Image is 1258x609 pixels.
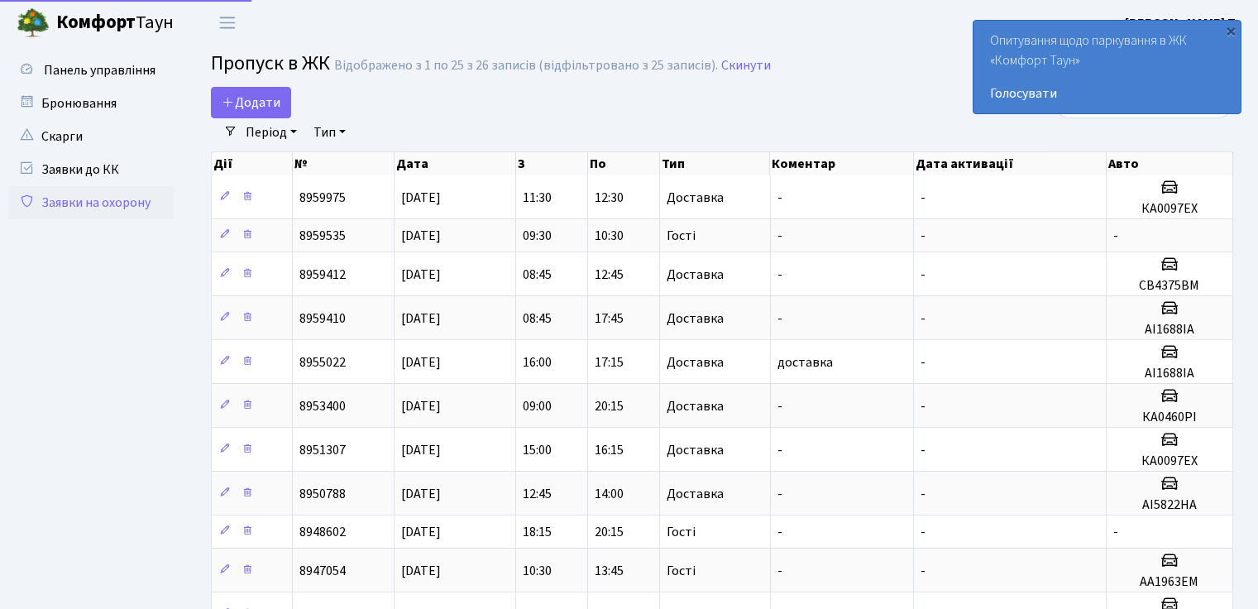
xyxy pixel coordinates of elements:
[1113,453,1226,469] h5: КА0097ЕХ
[8,153,174,186] a: Заявки до КК
[1125,13,1238,33] a: [PERSON_NAME] Т.
[401,397,441,415] span: [DATE]
[401,266,441,284] span: [DATE]
[299,309,346,328] span: 8959410
[1113,497,1226,513] h5: АІ5822НА
[299,441,346,459] span: 8951307
[595,485,624,503] span: 14:00
[777,309,782,328] span: -
[334,58,718,74] div: Відображено з 1 по 25 з 26 записів (відфільтровано з 25 записів).
[299,485,346,503] span: 8950788
[395,152,516,175] th: Дата
[770,152,914,175] th: Коментар
[523,227,552,245] span: 09:30
[299,397,346,415] span: 8953400
[777,397,782,415] span: -
[1125,14,1238,32] b: [PERSON_NAME] Т.
[777,441,782,459] span: -
[401,309,441,328] span: [DATE]
[401,523,441,541] span: [DATE]
[8,87,174,120] a: Бронювання
[777,353,833,372] span: доставка
[516,152,588,175] th: З
[8,120,174,153] a: Скарги
[523,523,552,541] span: 18:15
[299,523,346,541] span: 8948602
[595,523,624,541] span: 20:15
[990,84,1224,103] a: Голосувати
[523,189,552,207] span: 11:30
[56,9,136,36] b: Комфорт
[921,227,926,245] span: -
[401,189,441,207] span: [DATE]
[595,562,624,580] span: 13:45
[921,353,926,372] span: -
[299,227,346,245] span: 8959535
[667,487,724,501] span: Доставка
[1113,201,1226,217] h5: КА0097ЕХ
[222,94,280,112] span: Додати
[17,7,50,40] img: logo.png
[595,309,624,328] span: 17:45
[401,485,441,503] span: [DATE]
[307,118,352,146] a: Тип
[921,189,926,207] span: -
[595,441,624,459] span: 16:15
[299,189,346,207] span: 8959975
[1113,410,1226,425] h5: КА0460РІ
[660,152,770,175] th: Тип
[667,564,696,578] span: Гості
[595,397,624,415] span: 20:15
[299,353,346,372] span: 8955022
[777,266,782,284] span: -
[299,562,346,580] span: 8947054
[921,441,926,459] span: -
[211,49,330,78] span: Пропуск в ЖК
[721,58,771,74] a: Скинути
[44,61,155,79] span: Панель управління
[667,444,724,457] span: Доставка
[777,523,782,541] span: -
[401,227,441,245] span: [DATE]
[523,562,552,580] span: 10:30
[595,353,624,372] span: 17:15
[523,266,552,284] span: 08:45
[777,562,782,580] span: -
[777,189,782,207] span: -
[1107,152,1233,175] th: Авто
[777,485,782,503] span: -
[523,353,552,372] span: 16:00
[1113,366,1226,381] h5: АІ1688ІА
[8,186,174,219] a: Заявки на охорону
[921,562,926,580] span: -
[523,309,552,328] span: 08:45
[401,441,441,459] span: [DATE]
[777,227,782,245] span: -
[8,54,174,87] a: Панель управління
[1113,278,1226,294] h5: СВ4375ВМ
[212,152,293,175] th: Дії
[667,268,724,281] span: Доставка
[595,266,624,284] span: 12:45
[523,441,552,459] span: 15:00
[1113,322,1226,338] h5: АІ1688ІА
[973,21,1241,113] div: Опитування щодо паркування в ЖК «Комфорт Таун»
[921,309,926,328] span: -
[588,152,660,175] th: По
[293,152,395,175] th: №
[1113,227,1118,245] span: -
[299,266,346,284] span: 8959412
[667,229,696,242] span: Гості
[667,191,724,204] span: Доставка
[239,118,304,146] a: Період
[921,523,926,541] span: -
[401,562,441,580] span: [DATE]
[401,353,441,372] span: [DATE]
[667,400,724,413] span: Доставка
[914,152,1106,175] th: Дата активації
[595,227,624,245] span: 10:30
[667,312,724,325] span: Доставка
[1113,574,1226,590] h5: АА1963ЕМ
[1113,523,1118,541] span: -
[667,525,696,539] span: Гості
